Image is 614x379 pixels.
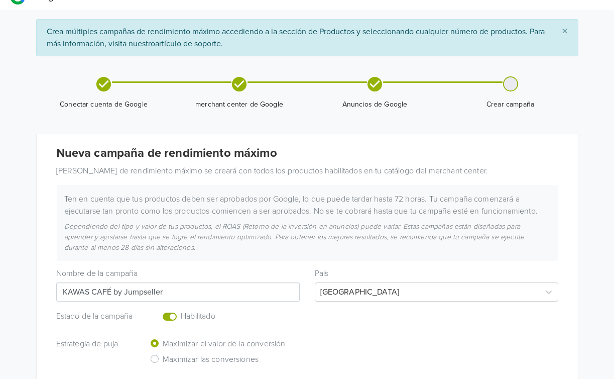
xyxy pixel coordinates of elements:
[447,100,574,110] span: Crear campaña
[56,282,300,302] input: Campaign name
[56,312,135,321] h6: Estado de la campaña
[181,312,267,321] h6: Habilitado
[40,100,168,110] span: Conectar cuenta de Google
[315,269,558,278] h6: País
[56,146,558,161] h4: Nueva campaña de rendimiento máximo
[56,339,135,349] h6: Estrategia de puja
[49,165,566,177] div: [PERSON_NAME] de rendimiento máximo se creará con todos los productos habilitados en tu catálogo ...
[163,355,259,364] h6: Maximizar las conversiones
[57,193,558,217] div: Ten en cuenta que tus productos deben ser aprobados por Google, lo que puede tardar hasta 72 hora...
[552,20,578,44] button: Close
[155,39,221,49] u: artículo de soporte
[176,100,303,110] span: merchant center de Google
[56,269,300,278] h6: Nombre de la campaña
[36,19,578,56] div: Crea múltiples campañas de rendimiento máximo accediendo a la sección de Productos y seleccionand...
[163,339,285,349] h6: Maximizar el valor de la conversión
[562,24,568,39] span: ×
[311,100,439,110] span: Anuncios de Google
[57,221,558,253] div: Dependiendo del tipo y valor de tus productos, el ROAS (Retorno de la inversión en anuncios) pued...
